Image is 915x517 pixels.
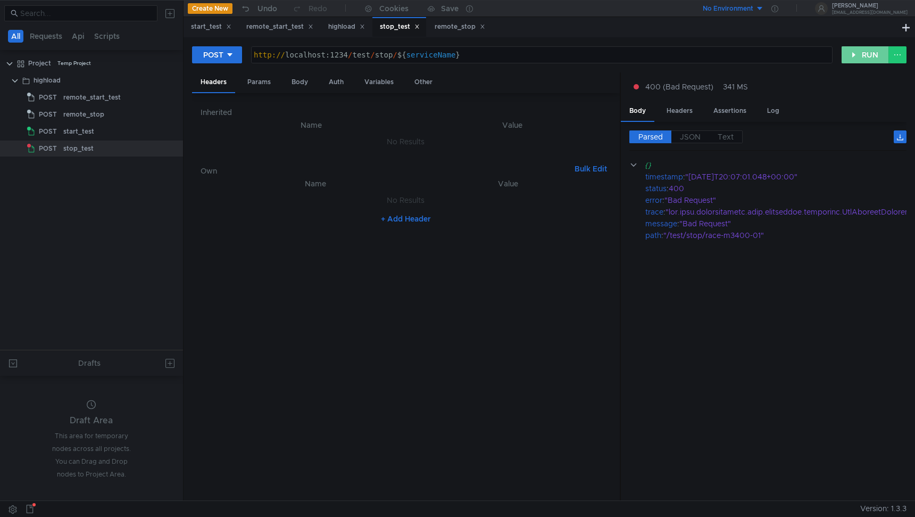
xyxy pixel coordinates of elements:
[8,30,23,43] button: All
[723,82,748,92] div: 341 MS
[320,72,352,92] div: Auth
[703,4,753,14] div: No Environment
[39,124,57,139] span: POST
[69,30,88,43] button: Api
[621,101,654,122] div: Body
[680,132,701,142] span: JSON
[842,46,889,63] button: RUN
[377,212,435,225] button: + Add Header
[645,218,677,229] div: message
[91,30,123,43] button: Scripts
[285,1,335,17] button: Redo
[39,89,57,105] span: POST
[328,21,365,32] div: highload
[645,206,663,218] div: trace
[832,11,908,14] div: [EMAIL_ADDRESS][DOMAIN_NAME]
[246,21,313,32] div: remote_start_test
[379,2,409,15] div: Cookies
[832,3,908,9] div: [PERSON_NAME]
[63,89,121,105] div: remote_start_test
[39,141,57,157] span: POST
[27,30,65,43] button: Requests
[638,132,663,142] span: Parsed
[645,229,661,241] div: path
[645,183,667,194] div: status
[39,106,57,122] span: POST
[201,106,611,119] h6: Inherited
[78,357,101,370] div: Drafts
[63,141,94,157] div: stop_test
[718,132,734,142] span: Text
[570,162,611,175] button: Bulk Edit
[705,101,755,121] div: Assertions
[257,2,277,15] div: Undo
[309,2,327,15] div: Redo
[406,72,441,92] div: Other
[380,21,420,32] div: stop_test
[645,81,713,93] span: 400 (Bad Request)
[414,119,611,132] th: Value
[203,49,223,61] div: POST
[658,101,701,121] div: Headers
[191,21,231,32] div: start_test
[387,195,425,205] nz-embed-empty: No Results
[34,72,61,88] div: highload
[192,46,242,63] button: POST
[218,177,414,190] th: Name
[645,194,662,206] div: error
[192,72,235,93] div: Headers
[645,171,683,183] div: timestamp
[387,137,425,146] nz-embed-empty: No Results
[435,21,485,32] div: remote_stop
[860,501,906,516] span: Version: 1.3.3
[283,72,317,92] div: Body
[356,72,402,92] div: Variables
[441,5,459,12] div: Save
[20,7,151,19] input: Search...
[63,106,104,122] div: remote_stop
[413,177,602,190] th: Value
[201,165,570,177] h6: Own
[759,101,788,121] div: Log
[239,72,279,92] div: Params
[57,55,91,71] div: Temp Project
[63,124,94,139] div: start_test
[232,1,285,17] button: Undo
[188,3,232,14] button: Create New
[209,119,414,132] th: Name
[28,55,51,71] div: Project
